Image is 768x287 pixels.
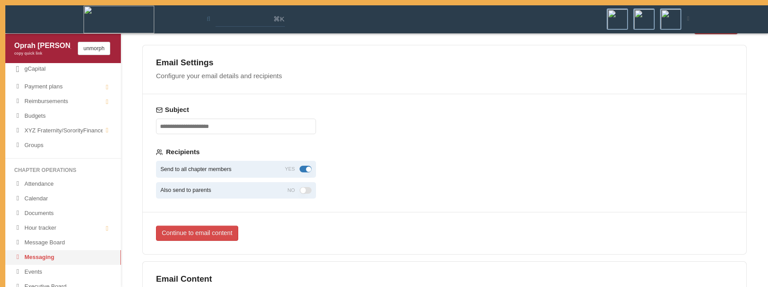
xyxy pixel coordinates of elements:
[14,40,71,51] div: Oprah [PERSON_NAME]
[156,105,316,114] label: Subject
[160,167,232,172] label: Send to all chapter members
[5,94,121,109] a: Reimbursements
[285,165,295,173] span: YES
[156,147,316,156] label: Recipients
[5,80,121,94] a: Payment plans
[5,265,121,279] a: Events
[5,164,121,177] li: Chapter operations
[273,15,284,24] span: ⌘K
[5,138,121,153] a: Groups
[5,235,121,250] a: Message Board
[5,124,121,138] a: XYZ Fraternity/SororityFinances
[5,221,121,235] a: Hour tracker
[160,187,211,195] label: Also send to parents
[5,206,121,221] a: Documents
[288,187,295,195] span: NO
[78,42,110,55] button: unmorph
[14,51,71,56] div: copy quick link
[5,191,121,206] a: Calendar
[156,72,733,80] div: Configure your email details and recipients
[156,275,733,283] div: Email Content
[156,226,238,241] button: Continue to email content
[5,177,121,191] a: Attendance
[156,59,733,67] div: Email Settings
[5,250,121,265] a: Messaging
[5,59,121,80] a: gCapital
[5,109,121,124] a: Budgets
